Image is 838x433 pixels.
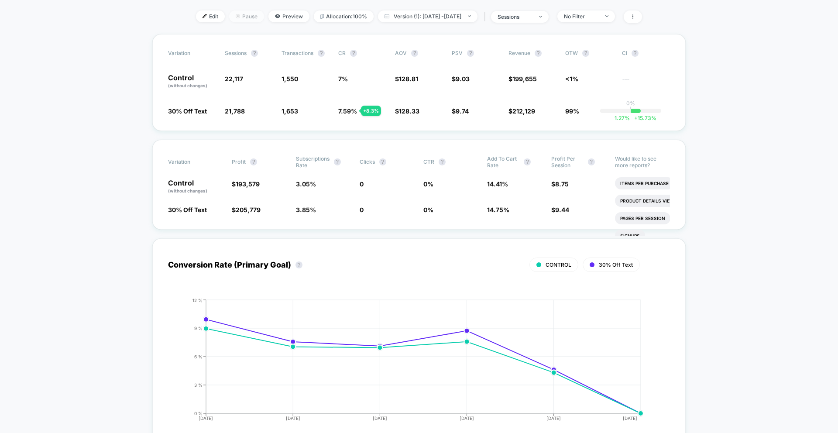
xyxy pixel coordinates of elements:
span: 205,779 [236,206,261,213]
span: 0 [360,206,364,213]
button: ? [350,50,357,57]
div: + 8.3 % [361,106,381,116]
button: ? [295,261,302,268]
span: 1,653 [282,107,298,115]
span: 3.05 % [296,180,316,188]
span: 22,117 [225,75,243,82]
tspan: 3 % [194,382,203,387]
span: 199,655 [512,75,537,82]
tspan: [DATE] [373,416,387,421]
span: $ [551,180,569,188]
span: CI [622,50,670,57]
span: Profit [232,158,246,165]
button: ? [334,158,341,165]
div: sessions [498,14,532,20]
li: Pages Per Session [615,212,670,224]
span: $ [508,107,535,115]
li: Signups [615,230,645,242]
p: Control [168,179,223,194]
span: Clicks [360,158,375,165]
span: 1,550 [282,75,298,82]
tspan: [DATE] [199,416,213,421]
p: 0% [626,100,635,107]
span: AOV [395,50,407,56]
p: | [630,107,632,113]
span: 8.75 [555,180,569,188]
span: $ [452,75,470,82]
span: 7.59 % [338,107,357,115]
span: + [634,115,638,121]
tspan: 9 % [194,325,203,330]
button: ? [411,50,418,57]
span: <1% [565,75,578,82]
button: ? [524,158,531,165]
span: 9.74 [456,107,469,115]
span: $ [232,206,261,213]
li: Product Details Views Rate [615,195,695,207]
span: 99% [565,107,579,115]
button: ? [535,50,542,57]
button: ? [250,158,257,165]
span: Pause [229,10,264,22]
span: 14.41 % [487,180,508,188]
span: OTW [565,50,613,57]
span: 0 [360,180,364,188]
button: ? [467,50,474,57]
tspan: [DATE] [286,416,300,421]
span: | [482,10,491,23]
button: ? [582,50,589,57]
span: $ [232,180,260,188]
span: 15.73 % [630,115,656,121]
tspan: 6 % [194,354,203,359]
span: 0 % [423,180,433,188]
span: 30% Off Text [168,107,207,115]
span: 0 % [423,206,433,213]
span: Revenue [508,50,530,56]
img: edit [203,14,207,18]
span: Variation [168,155,216,168]
button: ? [318,50,325,57]
img: end [605,15,608,17]
span: CONTROL [546,261,571,268]
span: CR [338,50,346,56]
span: Allocation: 100% [314,10,374,22]
img: end [236,14,240,18]
span: Profit Per Session [551,155,584,168]
span: Add To Cart Rate [487,155,519,168]
img: end [539,16,542,17]
img: rebalance [320,14,324,19]
span: (without changes) [168,188,207,193]
span: Preview [268,10,309,22]
span: Edit [196,10,225,22]
button: ? [588,158,595,165]
span: $ [395,75,418,82]
div: CONVERSION_RATE [159,298,661,429]
span: 212,129 [512,107,535,115]
tspan: 12 % [192,297,203,302]
div: No Filter [564,13,599,20]
span: 3.85 % [296,206,316,213]
tspan: [DATE] [460,416,474,421]
span: $ [551,206,569,213]
span: CTR [423,158,434,165]
button: ? [251,50,258,57]
span: 9.03 [456,75,470,82]
span: Variation [168,50,216,57]
span: $ [508,75,537,82]
span: 9.44 [555,206,569,213]
span: $ [395,107,419,115]
tspan: [DATE] [623,416,637,421]
span: 128.33 [399,107,419,115]
span: 193,579 [236,180,260,188]
span: 14.75 % [487,206,509,213]
li: Items Per Purchase [615,177,674,189]
span: Sessions [225,50,247,56]
tspan: [DATE] [546,416,561,421]
button: ? [379,158,386,165]
span: $ [452,107,469,115]
span: --- [622,76,670,89]
p: Would like to see more reports? [615,155,670,168]
span: 7 % [338,75,348,82]
button: ? [632,50,639,57]
span: 30% Off Text [168,206,207,213]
